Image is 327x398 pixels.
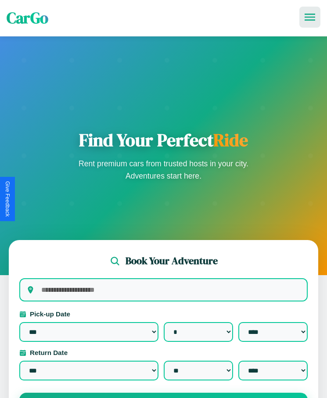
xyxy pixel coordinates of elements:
span: Ride [213,128,248,152]
div: Give Feedback [4,181,11,217]
h1: Find Your Perfect [76,129,252,151]
p: Rent premium cars from trusted hosts in your city. Adventures start here. [76,158,252,182]
h2: Book Your Adventure [126,254,218,268]
label: Pick-up Date [19,310,308,318]
span: CarGo [7,7,48,29]
label: Return Date [19,349,308,356]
